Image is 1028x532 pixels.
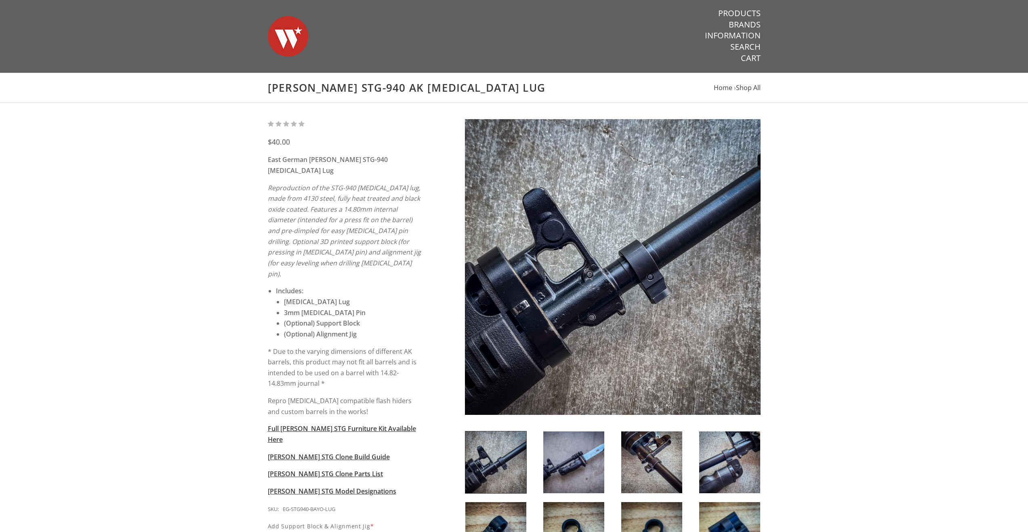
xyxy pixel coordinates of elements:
a: Full [PERSON_NAME] STG Furniture Kit Available Here [268,424,416,444]
p: Repro [MEDICAL_DATA] compatible flash hiders and custom barrels in the works! [268,395,423,417]
em: Reproduction of the STG-940 [MEDICAL_DATA] lug, made from 4130 steel, fully heat treated and blac... [268,183,420,246]
img: Wieger STG-940 AK Bayonet Lug [543,431,604,493]
img: Warsaw Wood Co. [268,8,308,65]
strong: 3mm [MEDICAL_DATA] Pin [284,308,366,317]
a: Products [718,8,761,19]
a: [PERSON_NAME] STG Model Designations [268,487,396,496]
a: Search [730,42,761,52]
p: * Due to the varying dimensions of different AK barrels, this product may not fit all barrels and... [268,346,423,389]
strong: Includes: [276,286,303,295]
img: Wieger STG-940 AK Bayonet Lug [621,431,682,493]
a: Shop All [736,83,761,92]
img: Wieger STG-940 AK Bayonet Lug [699,431,760,493]
a: Brands [729,19,761,30]
a: Information [705,30,761,41]
strong: (Optional) Alignment Jig [284,330,357,339]
div: SKU: [268,505,279,514]
div: EG-STG940-BAYO-LUG [283,505,335,514]
li: › [734,82,761,93]
h1: [PERSON_NAME] STG-940 AK [MEDICAL_DATA] Lug [268,81,761,95]
strong: [MEDICAL_DATA] Lug [284,297,350,306]
strong: East German [PERSON_NAME] STG-940 [MEDICAL_DATA] Lug [268,155,388,175]
a: Home [714,83,732,92]
span: $40.00 [268,137,290,147]
a: [PERSON_NAME] STG Clone Build Guide [268,452,390,461]
img: Wieger STG-940 AK Bayonet Lug [465,119,761,415]
a: Cart [741,53,761,63]
strong: (Optional) Support Block [284,319,360,328]
div: Add Support Block & Alignment Jig [268,521,423,531]
em: . Optional 3D printed support block (for pressing in [MEDICAL_DATA] pin) and alignment jig (for e... [268,237,421,278]
img: Wieger STG-940 AK Bayonet Lug [465,431,526,493]
a: [PERSON_NAME] STG Clone Parts List [268,469,383,478]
